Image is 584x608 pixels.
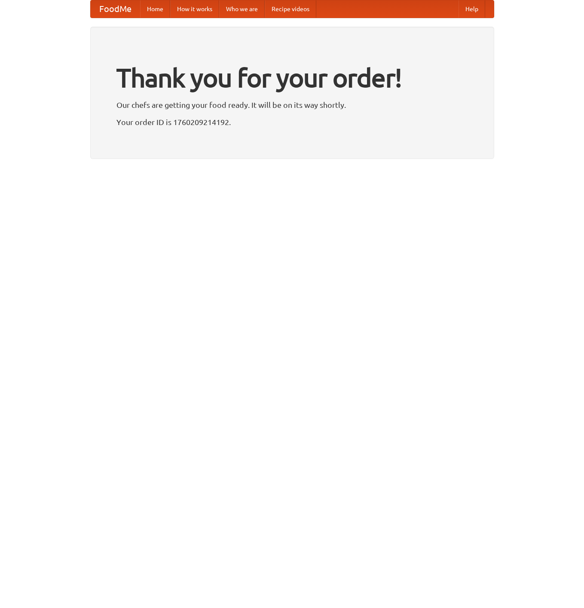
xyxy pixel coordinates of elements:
a: Who we are [219,0,265,18]
a: FoodMe [91,0,140,18]
p: Our chefs are getting your food ready. It will be on its way shortly. [116,98,468,111]
h1: Thank you for your order! [116,57,468,98]
a: How it works [170,0,219,18]
a: Help [459,0,485,18]
p: Your order ID is 1760209214192. [116,116,468,128]
a: Home [140,0,170,18]
a: Recipe videos [265,0,316,18]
